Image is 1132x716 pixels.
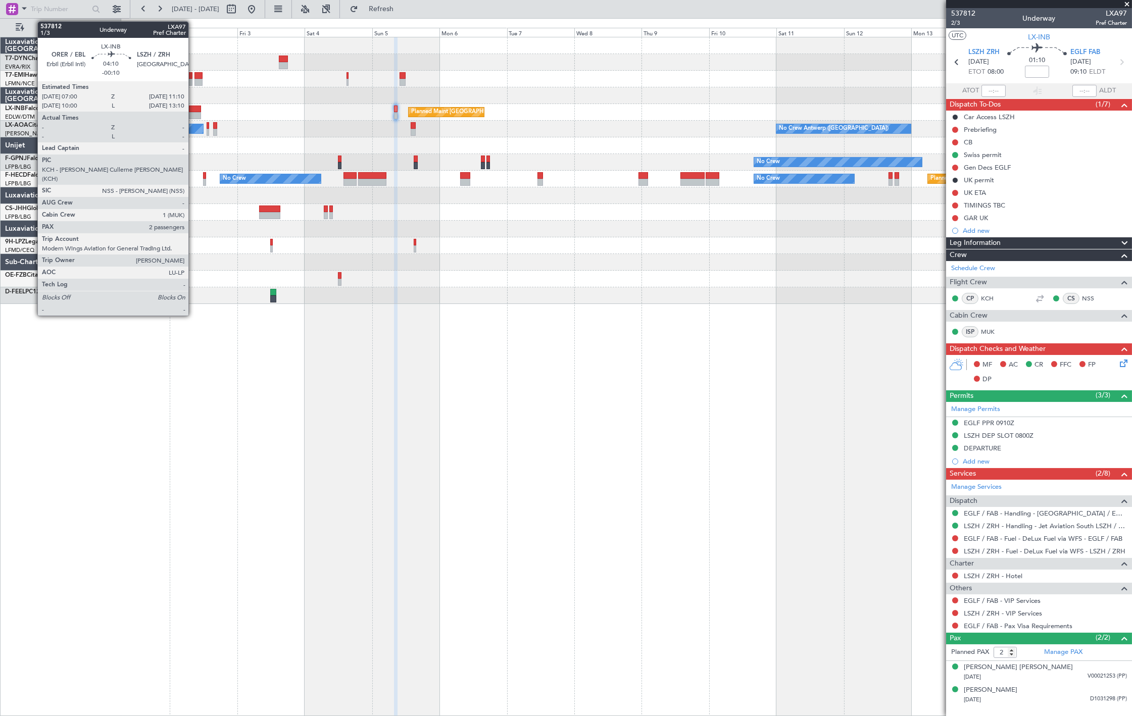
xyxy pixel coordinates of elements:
[439,28,507,37] div: Mon 6
[951,19,975,27] span: 2/3
[5,156,27,162] span: F-GPNJ
[962,326,978,337] div: ISP
[964,662,1073,673] div: [PERSON_NAME] [PERSON_NAME]
[709,28,776,37] div: Fri 10
[1088,360,1096,370] span: FP
[5,80,35,87] a: LFMN/NCE
[964,419,1014,427] div: EGLF PPR 0910Z
[123,20,140,29] div: [DATE]
[5,72,25,78] span: T7-EMI
[951,264,995,274] a: Schedule Crew
[31,2,89,17] input: Trip Number
[776,28,844,37] div: Sat 11
[26,24,107,31] span: Only With Activity
[1096,8,1127,19] span: LXA97
[103,28,170,37] div: Wed 1
[964,509,1127,518] a: EGLF / FAB - Handling - [GEOGRAPHIC_DATA] / EGLF / FAB
[237,28,305,37] div: Fri 3
[950,237,1001,249] span: Leg Information
[5,180,31,187] a: LFPB/LBG
[951,404,1000,415] a: Manage Permits
[5,122,77,128] a: LX-AOACitation Mustang
[642,28,709,37] div: Thu 9
[1009,360,1018,370] span: AC
[964,150,1002,159] div: Swiss permit
[1088,672,1127,681] span: V00021253 (PP)
[964,673,981,681] span: [DATE]
[1096,468,1110,479] span: (2/8)
[950,390,973,402] span: Permits
[1096,390,1110,400] span: (3/3)
[5,156,65,162] a: F-GPNJFalcon 900EX
[950,277,987,288] span: Flight Crew
[5,213,31,221] a: LFPB/LBG
[345,1,406,17] button: Refresh
[1089,67,1105,77] span: ELDT
[1060,360,1071,370] span: FFC
[5,206,61,212] a: CS-JHHGlobal 6000
[1035,360,1043,370] span: CR
[5,106,85,112] a: LX-INBFalcon 900EX EASy II
[964,176,994,184] div: UK permit
[5,63,30,71] a: EVRA/RIX
[964,188,986,197] div: UK ETA
[360,6,403,13] span: Refresh
[964,685,1017,695] div: [PERSON_NAME]
[305,28,372,37] div: Sat 4
[964,596,1041,605] a: EGLF / FAB - VIP Services
[5,289,25,295] span: D-FEEL
[964,214,988,222] div: GAR UK
[844,28,911,37] div: Sun 12
[981,85,1006,97] input: --:--
[981,294,1004,303] a: KCH
[5,239,25,245] span: 9H-LPZ
[968,57,989,67] span: [DATE]
[982,375,992,385] span: DP
[1082,294,1105,303] a: NSS
[5,56,71,62] a: T7-DYNChallenger 604
[950,99,1001,111] span: Dispatch To-Dos
[5,122,28,128] span: LX-AOA
[1096,19,1127,27] span: Pref Charter
[950,310,988,322] span: Cabin Crew
[964,201,1005,210] div: TIMINGS TBC
[5,239,58,245] a: 9H-LPZLegacy 500
[1023,14,1056,24] div: Underway
[5,272,76,278] a: OE-FZBCitation Mustang
[757,171,780,186] div: No Crew
[964,572,1022,580] a: LSZH / ZRH - Hotel
[950,633,961,644] span: Pax
[5,113,35,121] a: EDLW/DTM
[950,495,977,507] span: Dispatch
[950,583,972,594] span: Others
[950,249,967,261] span: Crew
[964,125,997,134] div: Prebriefing
[951,482,1002,492] a: Manage Services
[172,5,219,14] span: [DATE] - [DATE]
[964,547,1125,555] a: LSZH / ZRH - Fuel - DeLux Fuel via WFS - LSZH / ZRH
[951,647,989,657] label: Planned PAX
[962,293,978,304] div: CP
[949,31,966,40] button: UTC
[1096,99,1110,110] span: (1/7)
[11,20,110,36] button: Only With Activity
[982,360,992,370] span: MF
[5,56,28,62] span: T7-DYN
[1029,56,1045,66] span: 01:10
[779,121,889,136] div: No Crew Antwerp ([GEOGRAPHIC_DATA])
[964,522,1127,530] a: LSZH / ZRH - Handling - Jet Aviation South LSZH / ZRH
[964,431,1033,440] div: LSZH DEP SLOT 0800Z
[950,343,1046,355] span: Dispatch Checks and Weather
[1070,67,1087,77] span: 09:10
[930,171,1090,186] div: Planned Maint [GEOGRAPHIC_DATA] ([GEOGRAPHIC_DATA])
[964,163,1011,172] div: Gen Decs EGLF
[968,67,985,77] span: ETOT
[1096,632,1110,643] span: (2/2)
[964,534,1122,543] a: EGLF / FAB - Fuel - DeLux Fuel via WFS - EGLF / FAB
[1063,293,1079,304] div: CS
[411,105,570,120] div: Planned Maint [GEOGRAPHIC_DATA] ([GEOGRAPHIC_DATA])
[968,47,1000,58] span: LSZH ZRH
[950,468,976,480] span: Services
[1099,86,1116,96] span: ALDT
[964,138,972,146] div: CB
